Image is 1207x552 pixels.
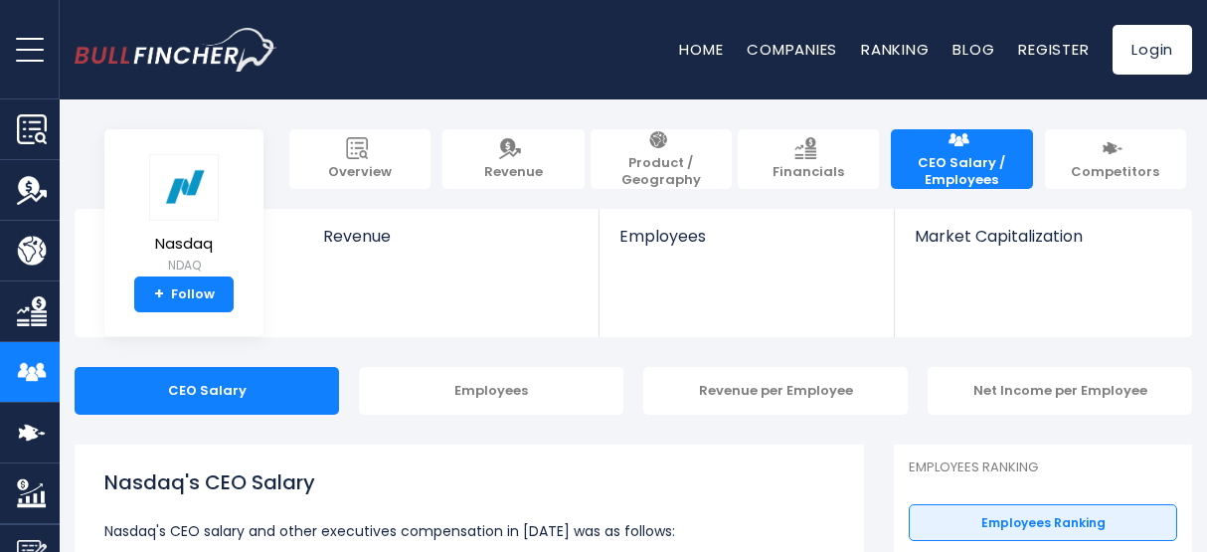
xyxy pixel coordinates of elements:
a: Financials [738,129,879,189]
h1: Nasdaq's CEO Salary [104,467,834,497]
span: Market Capitalization [915,227,1170,246]
a: Revenue [442,129,584,189]
span: Revenue [323,227,580,246]
img: bullfincher logo [75,28,277,71]
strong: + [154,285,164,303]
div: Net Income per Employee [928,367,1192,415]
small: NDAQ [149,257,219,275]
div: Employees [359,367,623,415]
a: Companies [747,39,837,60]
span: Revenue [484,164,543,181]
a: Ranking [861,39,929,60]
a: Home [679,39,723,60]
a: Revenue [303,209,600,279]
a: Employees Ranking [909,504,1177,542]
span: Product / Geography [601,155,722,189]
span: Financials [773,164,844,181]
p: Nasdaq's CEO salary and other executives compensation in [DATE] was as follows: [104,519,834,543]
a: Product / Geography [591,129,732,189]
a: Market Capitalization [895,209,1190,279]
span: Nasdaq [149,236,219,253]
div: CEO Salary [75,367,339,415]
a: Go to homepage [75,28,277,71]
span: Competitors [1071,164,1159,181]
a: Overview [289,129,431,189]
a: CEO Salary / Employees [891,129,1032,189]
a: Nasdaq NDAQ [148,153,220,277]
a: Employees [600,209,894,279]
span: CEO Salary / Employees [901,155,1022,189]
a: Register [1018,39,1089,60]
p: Employees Ranking [909,460,1177,476]
span: Overview [328,164,392,181]
div: Revenue per Employee [643,367,908,415]
a: Blog [952,39,994,60]
span: Employees [619,227,874,246]
a: +Follow [134,276,234,312]
a: Competitors [1045,129,1186,189]
a: Login [1113,25,1192,75]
